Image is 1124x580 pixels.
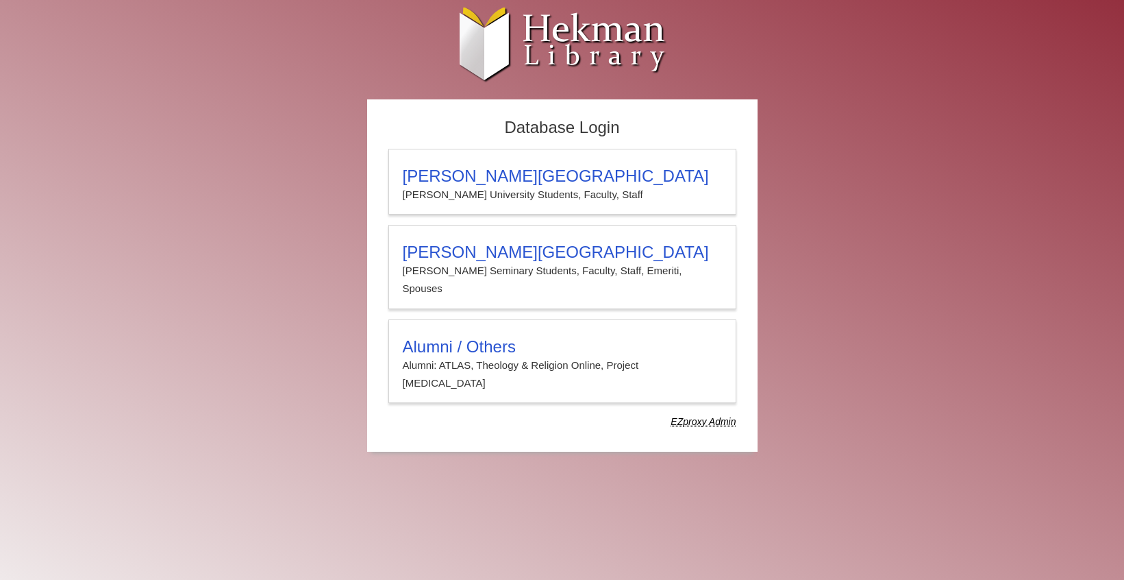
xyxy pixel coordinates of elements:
h2: Database Login [382,114,743,142]
a: [PERSON_NAME][GEOGRAPHIC_DATA][PERSON_NAME] University Students, Faculty, Staff [388,149,736,215]
h3: [PERSON_NAME][GEOGRAPHIC_DATA] [403,167,722,186]
dfn: Use Alumni login [671,416,736,427]
p: [PERSON_NAME] Seminary Students, Faculty, Staff, Emeriti, Spouses [403,262,722,298]
h3: [PERSON_NAME][GEOGRAPHIC_DATA] [403,243,722,262]
p: Alumni: ATLAS, Theology & Religion Online, Project [MEDICAL_DATA] [403,357,722,393]
p: [PERSON_NAME] University Students, Faculty, Staff [403,186,722,204]
a: [PERSON_NAME][GEOGRAPHIC_DATA][PERSON_NAME] Seminary Students, Faculty, Staff, Emeriti, Spouses [388,225,736,309]
h3: Alumni / Others [403,337,722,357]
summary: Alumni / OthersAlumni: ATLAS, Theology & Religion Online, Project [MEDICAL_DATA] [403,337,722,393]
